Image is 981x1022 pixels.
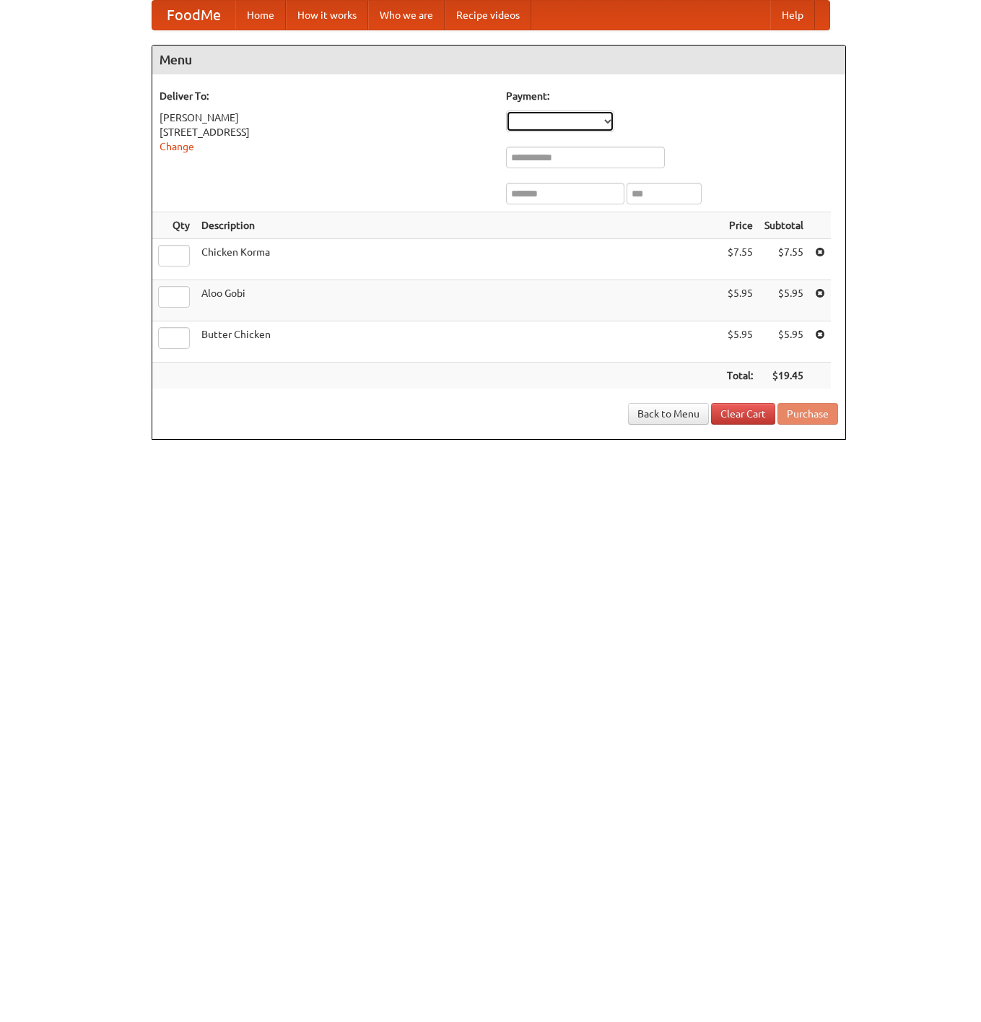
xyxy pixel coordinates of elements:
th: Description [196,212,721,239]
h5: Payment: [506,89,838,103]
a: Change [160,141,194,152]
a: Recipe videos [445,1,531,30]
h4: Menu [152,46,845,74]
td: Aloo Gobi [196,280,721,321]
th: Qty [152,212,196,239]
h5: Deliver To: [160,89,492,103]
th: Total: [721,363,759,389]
a: Clear Cart [711,403,775,425]
td: $7.55 [721,239,759,280]
a: How it works [286,1,368,30]
th: $19.45 [759,363,809,389]
a: Home [235,1,286,30]
div: [PERSON_NAME] [160,111,492,125]
a: FoodMe [152,1,235,30]
button: Purchase [777,403,838,425]
td: $5.95 [721,280,759,321]
td: $5.95 [721,321,759,363]
div: [STREET_ADDRESS] [160,125,492,139]
a: Help [770,1,815,30]
td: $5.95 [759,321,809,363]
td: Chicken Korma [196,239,721,280]
th: Subtotal [759,212,809,239]
td: Butter Chicken [196,321,721,363]
a: Back to Menu [628,403,709,425]
th: Price [721,212,759,239]
td: $7.55 [759,239,809,280]
a: Who we are [368,1,445,30]
td: $5.95 [759,280,809,321]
